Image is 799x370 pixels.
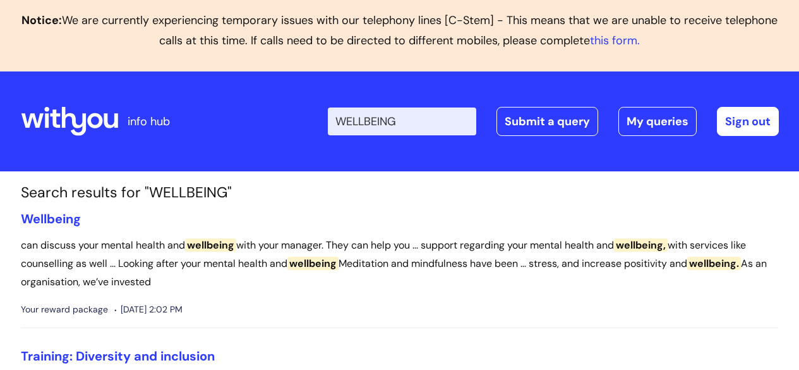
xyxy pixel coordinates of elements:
span: wellbeing [185,238,236,252]
input: Search [328,108,476,135]
a: My queries [618,107,697,136]
a: Training: Diversity and inclusion [21,348,215,364]
a: this form. [590,33,640,48]
p: info hub [128,111,170,132]
p: We are currently experiencing temporary issues with our telephony lines [C-Stem] - This means tha... [10,10,789,51]
a: Wellbeing [21,211,81,227]
p: can discuss your mental health and with your manager. They can help you ... support regarding you... [21,237,779,291]
a: Submit a query [496,107,598,136]
span: [DATE] 2:02 PM [114,302,183,318]
a: Sign out [717,107,779,136]
b: Notice: [21,13,62,28]
span: wellbeing. [687,257,741,270]
span: Your reward package [21,302,108,318]
h1: Search results for "WELLBEING" [21,184,779,202]
span: wellbeing [287,257,339,270]
div: | - [328,107,779,136]
span: wellbeing, [614,238,668,252]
